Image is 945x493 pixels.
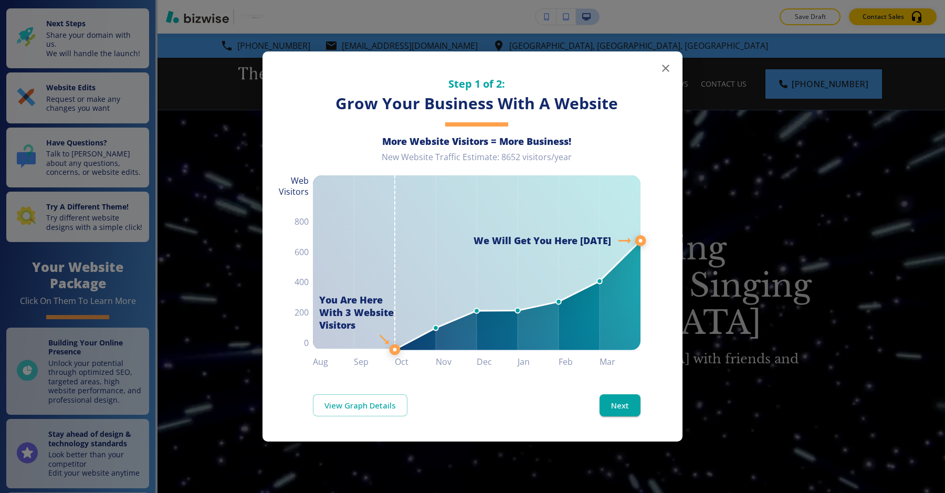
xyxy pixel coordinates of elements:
h6: Aug [313,354,354,369]
h6: Oct [395,354,436,369]
h6: Mar [600,354,640,369]
h5: Step 1 of 2: [313,77,640,91]
h6: Dec [477,354,518,369]
h6: Jan [518,354,559,369]
div: New Website Traffic Estimate: 8652 visitors/year [313,152,640,171]
h6: More Website Visitors = More Business! [313,135,640,148]
h6: Nov [436,354,477,369]
h6: Sep [354,354,395,369]
button: Next [600,394,640,416]
h3: Grow Your Business With A Website [313,93,640,114]
a: View Graph Details [313,394,407,416]
h6: Feb [559,354,600,369]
